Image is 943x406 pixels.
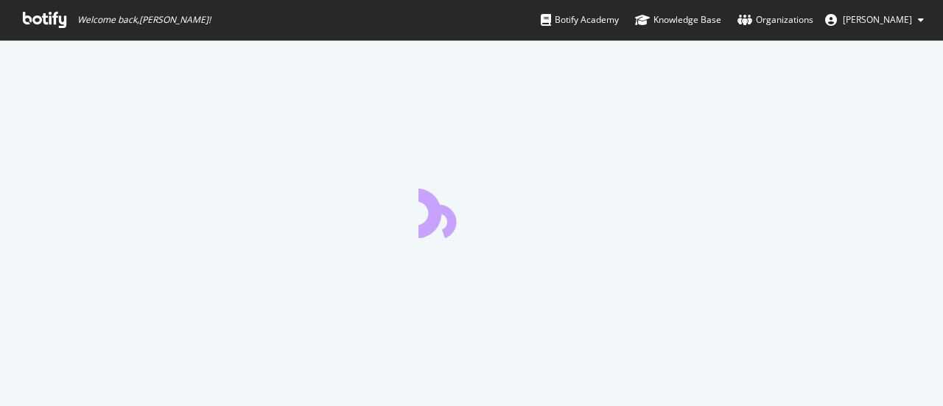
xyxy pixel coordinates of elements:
div: Organizations [737,13,813,27]
span: Siobhan Hume [843,13,912,26]
span: Welcome back, [PERSON_NAME] ! [77,14,211,26]
div: Knowledge Base [635,13,721,27]
button: [PERSON_NAME] [813,8,936,32]
div: Botify Academy [541,13,619,27]
div: animation [418,185,525,238]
